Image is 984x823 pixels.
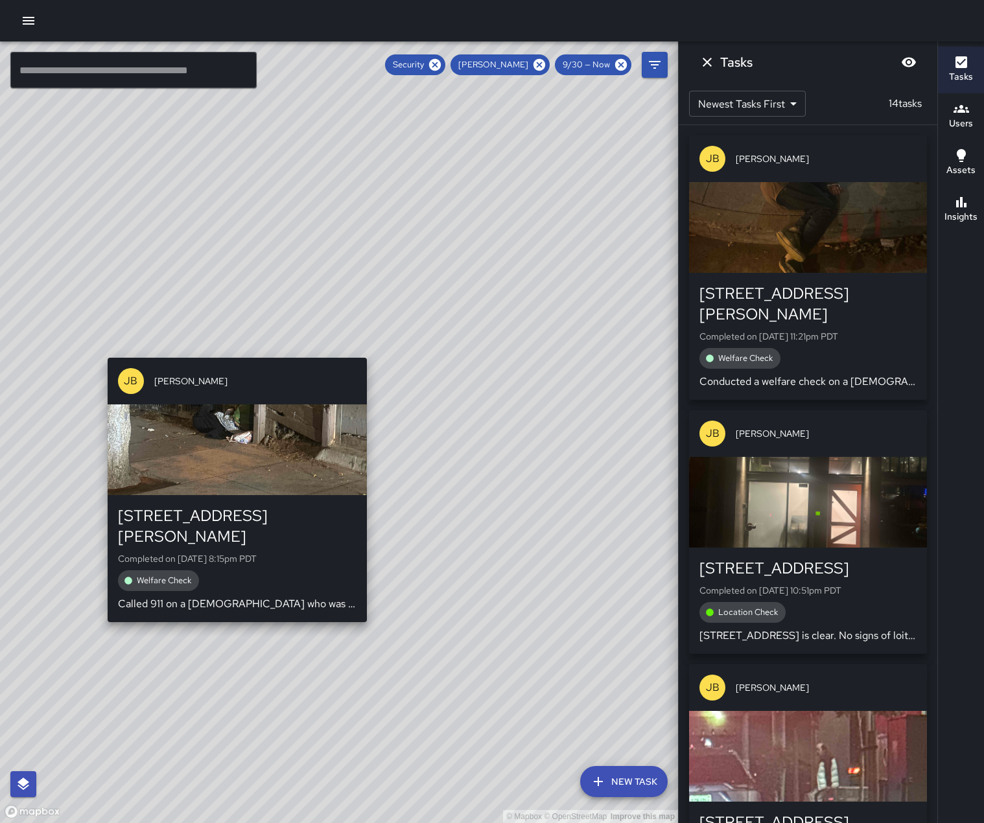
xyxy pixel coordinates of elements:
[555,58,618,71] span: 9/30 — Now
[699,628,917,643] p: [STREET_ADDRESS] is clear. No signs of loitering or trespassing
[938,187,984,233] button: Insights
[451,58,536,71] span: [PERSON_NAME]
[949,70,973,84] h6: Tasks
[944,210,978,224] h6: Insights
[689,91,806,117] div: Newest Tasks First
[938,47,984,93] button: Tasks
[896,49,922,75] button: Blur
[154,375,357,388] span: [PERSON_NAME]
[699,374,917,389] p: Conducted a welfare check on a [DEMOGRAPHIC_DATA] individual sleeping on the corner of [PERSON_NA...
[706,680,720,695] p: JB
[949,117,973,131] h6: Users
[736,681,917,694] span: [PERSON_NAME]
[642,52,668,78] button: Filters
[124,373,137,389] p: JB
[689,135,927,400] button: JB[PERSON_NAME][STREET_ADDRESS][PERSON_NAME]Completed on [DATE] 11:21pm PDTWelfare CheckConducted...
[710,606,786,619] span: Location Check
[710,352,780,365] span: Welfare Check
[938,140,984,187] button: Assets
[699,584,917,597] p: Completed on [DATE] 10:51pm PDT
[706,151,720,167] p: JB
[689,410,927,654] button: JB[PERSON_NAME][STREET_ADDRESS]Completed on [DATE] 10:51pm PDTLocation Check[STREET_ADDRESS] is c...
[118,505,357,547] div: [STREET_ADDRESS][PERSON_NAME]
[699,558,917,579] div: [STREET_ADDRESS]
[580,766,668,797] button: New Task
[706,426,720,441] p: JB
[884,96,927,111] p: 14 tasks
[108,358,367,622] button: JB[PERSON_NAME][STREET_ADDRESS][PERSON_NAME]Completed on [DATE] 8:15pm PDTWelfare CheckCalled 911...
[385,58,432,71] span: Security
[451,54,550,75] div: [PERSON_NAME]
[385,54,445,75] div: Security
[129,574,199,587] span: Welfare Check
[736,152,917,165] span: [PERSON_NAME]
[118,596,357,612] p: Called 911 on a [DEMOGRAPHIC_DATA] who was setting herself on fire on [PERSON_NAME][GEOGRAPHIC_DA...
[720,52,753,73] h6: Tasks
[555,54,631,75] div: 9/30 — Now
[699,283,917,325] div: [STREET_ADDRESS][PERSON_NAME]
[694,49,720,75] button: Dismiss
[938,93,984,140] button: Users
[699,330,917,343] p: Completed on [DATE] 11:21pm PDT
[946,163,976,178] h6: Assets
[736,427,917,440] span: [PERSON_NAME]
[118,552,357,565] p: Completed on [DATE] 8:15pm PDT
